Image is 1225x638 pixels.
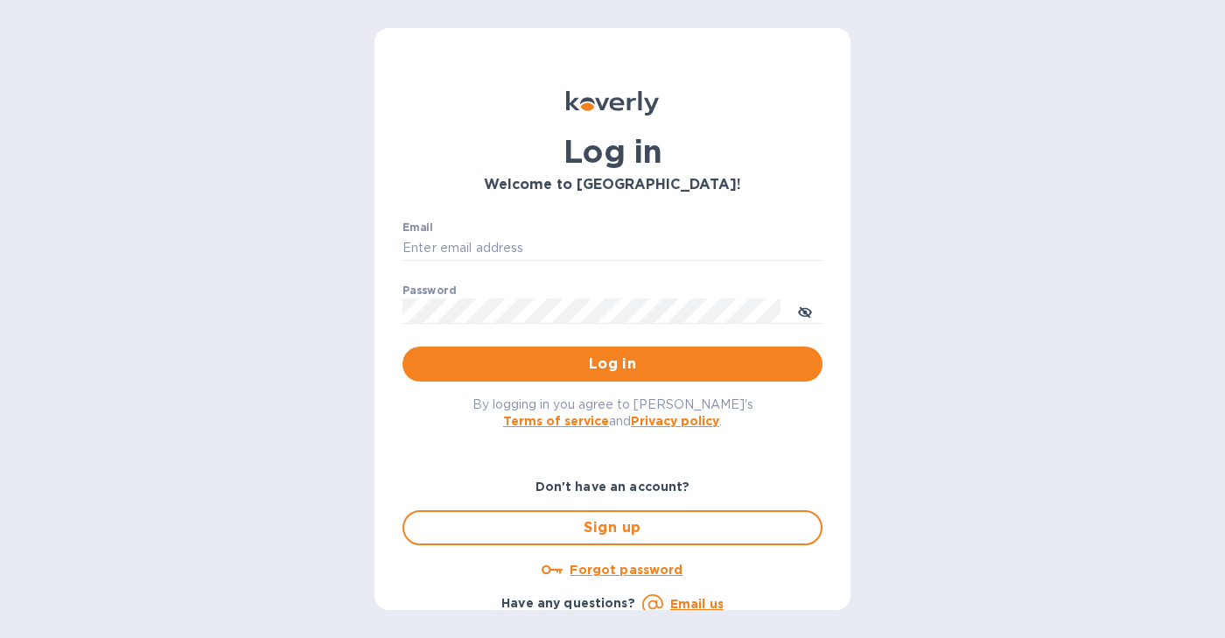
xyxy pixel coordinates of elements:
[402,347,822,382] button: Log in
[402,510,822,545] button: Sign up
[503,414,609,428] a: Terms of service
[631,414,719,428] a: Privacy policy
[402,235,822,262] input: Enter email address
[402,133,822,170] h1: Log in
[787,293,822,328] button: toggle password visibility
[402,222,433,233] label: Email
[402,177,822,193] h3: Welcome to [GEOGRAPHIC_DATA]!
[416,354,808,375] span: Log in
[402,285,456,296] label: Password
[566,91,659,116] img: Koverly
[418,517,807,538] span: Sign up
[472,397,753,428] span: By logging in you agree to [PERSON_NAME]'s and .
[501,596,635,610] b: Have any questions?
[570,563,682,577] u: Forgot password
[535,480,690,494] b: Don't have an account?
[670,597,724,611] a: Email us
